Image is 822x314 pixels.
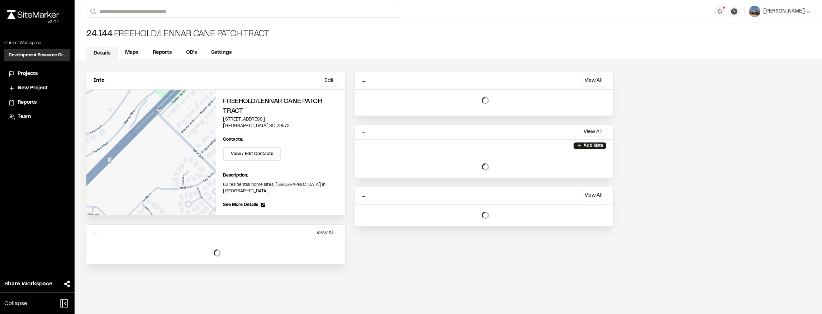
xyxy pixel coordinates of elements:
[4,299,27,308] span: Collapse
[223,97,338,116] h2: Freehold/Lennar Cane Patch Tract
[223,182,338,195] p: 62 residential home sites; [GEOGRAPHIC_DATA] in [GEOGRAPHIC_DATA]
[223,116,338,123] p: [STREET_ADDRESS]
[580,190,606,201] button: View All
[18,70,38,78] span: Projects
[749,6,811,17] button: [PERSON_NAME]
[763,8,805,15] span: [PERSON_NAME]
[223,202,258,208] span: See More Details
[9,70,66,78] a: Projects
[362,192,365,200] p: ...
[223,136,243,143] p: Contacts:
[18,99,37,107] span: Reports
[7,10,59,19] img: rebrand.png
[362,77,365,85] p: ...
[223,123,338,129] p: [GEOGRAPHIC_DATA] , SC 29572
[18,113,31,121] span: Team
[749,6,760,17] img: User
[584,142,603,149] p: Add Note
[146,46,179,60] a: Reports
[86,29,269,40] div: Freehold/Lennar Cane Patch Tract
[18,84,48,92] span: New Project
[204,46,239,60] a: Settings
[223,147,281,161] button: View / Edit Contacts
[7,19,59,25] div: Oh geez...please don't...
[9,84,66,92] a: New Project
[4,280,52,288] span: Share Workspace
[4,40,70,46] p: Current Workspace
[9,99,66,107] a: Reports
[580,75,606,86] button: View All
[9,52,66,58] h3: Development Resource Group
[86,6,99,18] button: Search
[320,75,338,86] button: Edit
[9,113,66,121] a: Team
[86,47,118,60] a: Details
[579,128,606,136] button: View All
[312,228,338,239] button: View All
[86,29,113,40] span: 24.144
[94,229,97,237] p: ...
[179,46,204,60] a: CD's
[223,172,338,179] p: Description:
[118,46,146,60] a: Maps
[362,128,365,136] p: ...
[94,77,104,85] p: Info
